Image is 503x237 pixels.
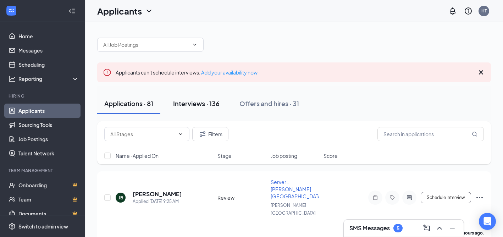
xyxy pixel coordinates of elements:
[192,42,198,48] svg: ChevronDown
[421,192,471,203] button: Schedule Interview
[18,206,79,221] a: DocumentsCrown
[18,178,79,192] a: OnboardingCrown
[192,127,228,141] button: Filter Filters
[18,104,79,118] a: Applicants
[217,152,232,159] span: Stage
[435,224,444,232] svg: ChevronUp
[18,29,79,43] a: Home
[397,225,399,231] div: 5
[448,7,457,15] svg: Notifications
[464,7,472,15] svg: QuestionInfo
[472,131,477,137] svg: MagnifyingGlass
[271,152,297,159] span: Job posting
[116,69,258,76] span: Applicants can't schedule interviews.
[421,222,432,234] button: ComposeMessage
[271,203,316,216] span: [PERSON_NAME][GEOGRAPHIC_DATA]
[9,75,16,82] svg: Analysis
[8,7,15,14] svg: WorkstreamLogo
[118,195,123,201] div: JB
[18,57,79,72] a: Scheduling
[198,130,207,138] svg: Filter
[447,222,458,234] button: Minimize
[481,8,487,14] div: HT
[133,198,182,205] div: Applied [DATE] 9:25 AM
[371,195,380,200] svg: Note
[388,195,397,200] svg: Tag
[110,130,175,138] input: All Stages
[145,7,153,15] svg: ChevronDown
[349,224,390,232] h3: SMS Messages
[18,192,79,206] a: TeamCrown
[459,230,483,236] b: 2 hours ago
[448,224,457,232] svg: Minimize
[104,99,153,108] div: Applications · 81
[9,223,16,230] svg: Settings
[9,93,78,99] div: Hiring
[434,222,445,234] button: ChevronUp
[271,179,322,199] span: Server - [PERSON_NAME][GEOGRAPHIC_DATA]
[422,224,431,232] svg: ComposeMessage
[479,213,496,230] div: Open Intercom Messenger
[217,194,266,201] div: Review
[68,7,76,15] svg: Collapse
[103,68,111,77] svg: Error
[18,43,79,57] a: Messages
[475,193,484,202] svg: Ellipses
[18,223,68,230] div: Switch to admin view
[173,99,220,108] div: Interviews · 136
[18,75,79,82] div: Reporting
[477,68,485,77] svg: Cross
[116,152,159,159] span: Name · Applied On
[201,69,258,76] a: Add your availability now
[18,132,79,146] a: Job Postings
[178,131,183,137] svg: ChevronDown
[405,195,414,200] svg: ActiveChat
[377,127,484,141] input: Search in applications
[18,146,79,160] a: Talent Network
[103,41,189,49] input: All Job Postings
[9,167,78,173] div: Team Management
[133,190,182,198] h5: [PERSON_NAME]
[97,5,142,17] h1: Applicants
[18,118,79,132] a: Sourcing Tools
[239,99,299,108] div: Offers and hires · 31
[324,152,338,159] span: Score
